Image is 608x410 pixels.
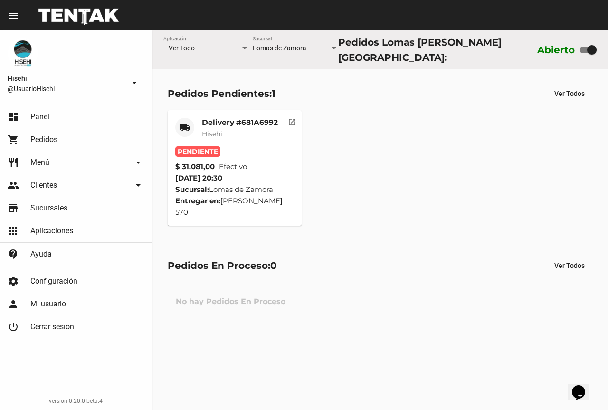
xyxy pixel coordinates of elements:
[30,249,52,259] span: Ayuda
[175,173,222,182] span: [DATE] 20:30
[270,260,277,271] span: 0
[8,396,144,406] div: version 0.20.0-beta.4
[30,226,73,236] span: Aplicaciones
[175,146,220,157] span: Pendiente
[168,287,293,316] h3: No hay Pedidos En Proceso
[253,44,306,52] span: Lomas de Zamora
[30,322,74,332] span: Cerrar sesión
[30,181,57,190] span: Clientes
[288,116,296,125] mat-icon: open_in_new
[30,299,66,309] span: Mi usuario
[175,184,294,195] div: Lomas de Zamora
[537,42,575,57] label: Abierto
[30,277,77,286] span: Configuración
[8,321,19,333] mat-icon: power_settings_new
[30,158,49,167] span: Menú
[8,298,19,310] mat-icon: person
[8,157,19,168] mat-icon: restaurant
[8,276,19,287] mat-icon: settings
[202,130,222,138] span: Hisehi
[133,157,144,168] mat-icon: arrow_drop_down
[175,195,294,218] div: [PERSON_NAME] 570
[8,225,19,237] mat-icon: apps
[175,185,209,194] strong: Sucursal:
[8,248,19,260] mat-icon: contact_support
[547,257,592,274] button: Ver Todos
[168,258,277,273] div: Pedidos En Proceso:
[8,134,19,145] mat-icon: shopping_cart
[175,161,215,172] strong: $ 31.081,00
[163,44,200,52] span: -- Ver Todo --
[179,122,190,133] mat-icon: local_shipping
[8,180,19,191] mat-icon: people
[8,111,19,123] mat-icon: dashboard
[8,10,19,21] mat-icon: menu
[338,35,533,65] div: Pedidos Lomas [PERSON_NAME][GEOGRAPHIC_DATA]:
[568,372,598,400] iframe: chat widget
[8,73,125,84] span: Hisehi
[129,77,140,88] mat-icon: arrow_drop_down
[8,84,125,94] span: @UsuarioHisehi
[554,90,585,97] span: Ver Todos
[30,203,67,213] span: Sucursales
[168,86,275,101] div: Pedidos Pendientes:
[547,85,592,102] button: Ver Todos
[175,196,220,205] strong: Entregar en:
[554,262,585,269] span: Ver Todos
[30,135,57,144] span: Pedidos
[219,161,247,172] span: Efectivo
[8,202,19,214] mat-icon: store
[202,118,278,127] mat-card-title: Delivery #681A6992
[133,180,144,191] mat-icon: arrow_drop_down
[272,88,275,99] span: 1
[30,112,49,122] span: Panel
[8,38,38,68] img: b10aa081-330c-4927-a74e-08896fa80e0a.jpg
